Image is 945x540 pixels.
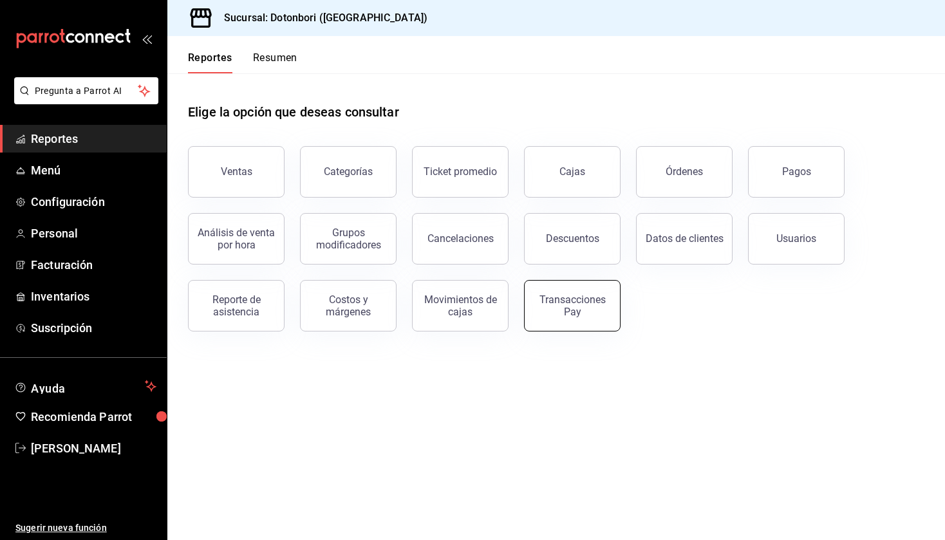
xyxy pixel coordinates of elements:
[196,293,276,318] div: Reporte de asistencia
[412,213,509,265] button: Cancelaciones
[31,225,156,242] span: Personal
[300,213,397,265] button: Grupos modificadores
[15,521,156,535] span: Sugerir nueva función
[31,256,156,274] span: Facturación
[412,280,509,331] button: Movimientos de cajas
[524,280,621,331] button: Transacciones Pay
[300,280,397,331] button: Costos y márgenes
[31,288,156,305] span: Inventarios
[636,213,733,265] button: Datos de clientes
[308,227,388,251] div: Grupos modificadores
[782,165,811,178] div: Pagos
[748,146,845,198] button: Pagos
[412,146,509,198] button: Ticket promedio
[196,227,276,251] div: Análisis de venta por hora
[31,440,156,457] span: [PERSON_NAME]
[424,165,497,178] div: Ticket promedio
[31,378,140,394] span: Ayuda
[188,51,297,73] div: navigation tabs
[188,280,285,331] button: Reporte de asistencia
[35,84,138,98] span: Pregunta a Parrot AI
[188,102,399,122] h1: Elige la opción que deseas consultar
[9,93,158,107] a: Pregunta a Parrot AI
[31,408,156,425] span: Recomienda Parrot
[188,51,232,73] button: Reportes
[142,33,152,44] button: open_drawer_menu
[31,193,156,210] span: Configuración
[427,232,494,245] div: Cancelaciones
[524,146,621,198] a: Cajas
[420,293,500,318] div: Movimientos de cajas
[546,232,599,245] div: Descuentos
[636,146,733,198] button: Órdenes
[214,10,427,26] h3: Sucursal: Dotonbori ([GEOGRAPHIC_DATA])
[31,130,156,147] span: Reportes
[188,213,285,265] button: Análisis de venta por hora
[300,146,397,198] button: Categorías
[559,164,586,180] div: Cajas
[776,232,816,245] div: Usuarios
[666,165,703,178] div: Órdenes
[324,165,373,178] div: Categorías
[646,232,724,245] div: Datos de clientes
[14,77,158,104] button: Pregunta a Parrot AI
[188,146,285,198] button: Ventas
[253,51,297,73] button: Resumen
[221,165,252,178] div: Ventas
[308,293,388,318] div: Costos y márgenes
[524,213,621,265] button: Descuentos
[31,319,156,337] span: Suscripción
[748,213,845,265] button: Usuarios
[532,293,612,318] div: Transacciones Pay
[31,162,156,179] span: Menú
